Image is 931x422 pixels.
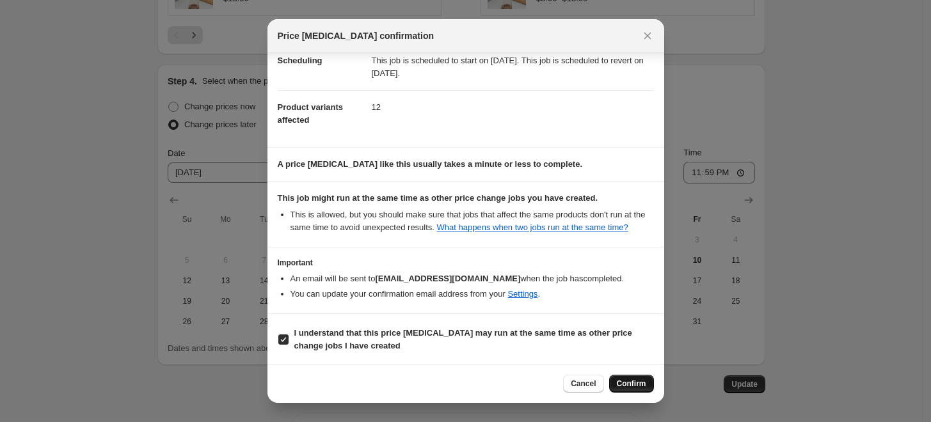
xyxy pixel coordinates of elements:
dd: 12 [372,90,654,124]
span: Cancel [571,379,596,389]
a: What happens when two jobs run at the same time? [437,223,628,232]
b: I understand that this price [MEDICAL_DATA] may run at the same time as other price change jobs I... [294,328,632,350]
button: Cancel [563,375,603,393]
button: Confirm [609,375,654,393]
span: Product variants affected [278,102,344,125]
li: An email will be sent to when the job has completed . [290,272,654,285]
a: Settings [507,289,537,299]
dd: This job is scheduled to start on [DATE]. This job is scheduled to revert on [DATE]. [372,43,654,90]
li: You can update your confirmation email address from your . [290,288,654,301]
b: [EMAIL_ADDRESS][DOMAIN_NAME] [375,274,520,283]
span: Price [MEDICAL_DATA] confirmation [278,29,434,42]
button: Close [639,27,656,45]
b: This job might run at the same time as other price change jobs you have created. [278,193,598,203]
span: Confirm [617,379,646,389]
li: This is allowed, but you should make sure that jobs that affect the same products don ' t run at ... [290,208,654,234]
span: Scheduling [278,56,322,65]
b: A price [MEDICAL_DATA] like this usually takes a minute or less to complete. [278,159,583,169]
h3: Important [278,258,654,268]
